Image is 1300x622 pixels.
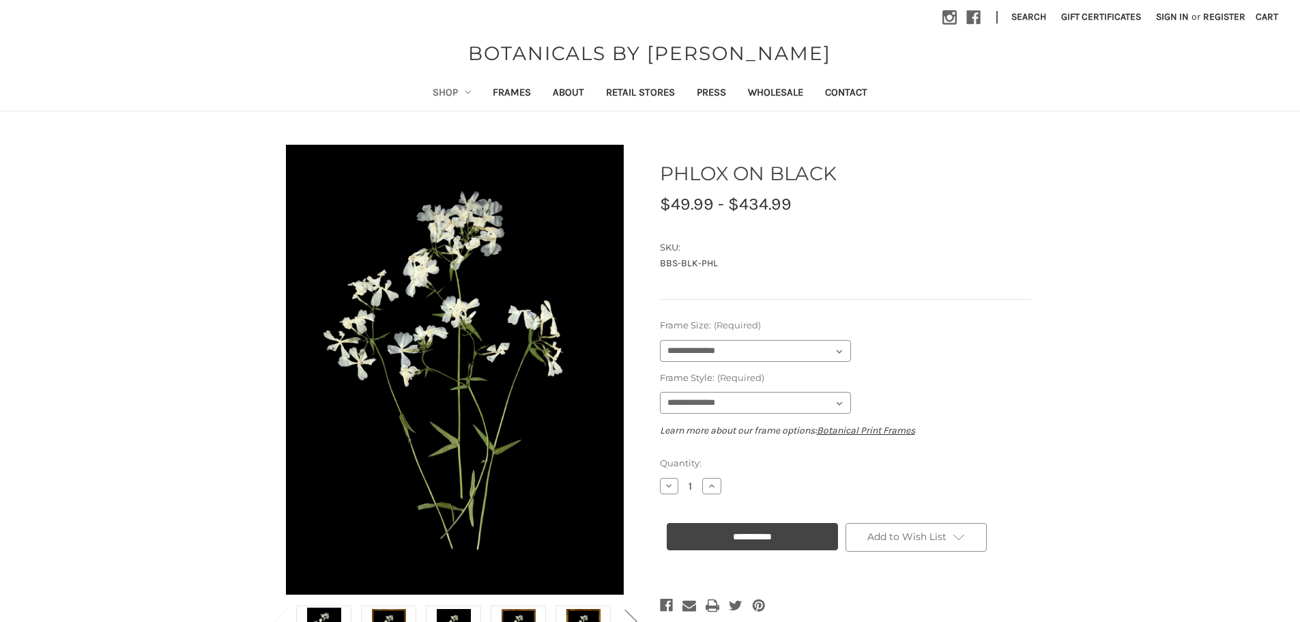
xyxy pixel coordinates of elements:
a: About [542,77,595,111]
a: Contact [814,77,878,111]
small: (Required) [717,372,764,383]
a: Press [686,77,737,111]
a: Frames [482,77,542,111]
a: Add to Wish List [846,523,987,552]
img: Unframed [285,145,626,595]
p: Learn more about our frame options: [660,423,1031,438]
a: Retail Stores [595,77,686,111]
span: Add to Wish List [867,531,947,543]
li: | [990,7,1004,29]
a: BOTANICALS BY [PERSON_NAME] [461,39,838,68]
dd: BBS-BLK-PHL [660,256,1031,270]
a: Wholesale [737,77,814,111]
dt: SKU: [660,241,1028,255]
h1: PHLOX ON BLACK [660,159,1031,188]
small: (Required) [714,320,761,330]
label: Frame Size: [660,319,1031,333]
span: $49.99 - $434.99 [660,194,792,214]
label: Frame Style: [660,371,1031,385]
span: or [1190,10,1202,24]
span: Cart [1256,11,1278,23]
label: Quantity: [660,457,1031,470]
a: Shop [422,77,482,111]
a: Botanical Print Frames [817,425,915,436]
a: Print [706,596,719,615]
